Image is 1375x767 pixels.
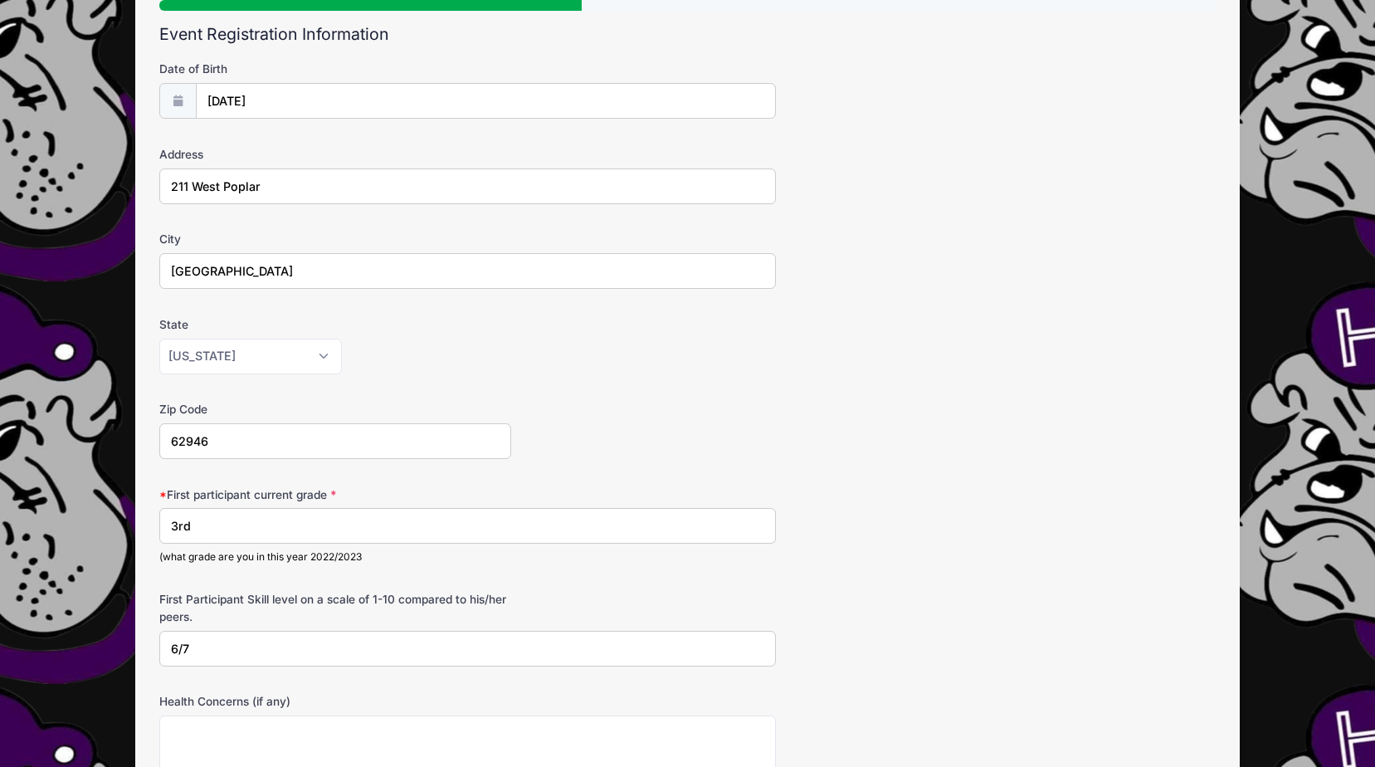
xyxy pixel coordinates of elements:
label: City [159,231,511,247]
label: Address [159,146,511,163]
label: First participant current grade [159,486,511,503]
label: Date of Birth [159,61,511,77]
label: First Participant Skill level on a scale of 1-10 compared to his/her peers. [159,591,511,625]
input: xxxxx [159,423,511,459]
label: State [159,316,511,333]
div: (what grade are you in this year 2022/2023 [159,550,775,564]
label: Health Concerns (if any) [159,693,511,710]
label: Zip Code [159,401,511,418]
input: mm/dd/yyyy [196,83,776,119]
h2: Event Registration Information [159,25,1215,44]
